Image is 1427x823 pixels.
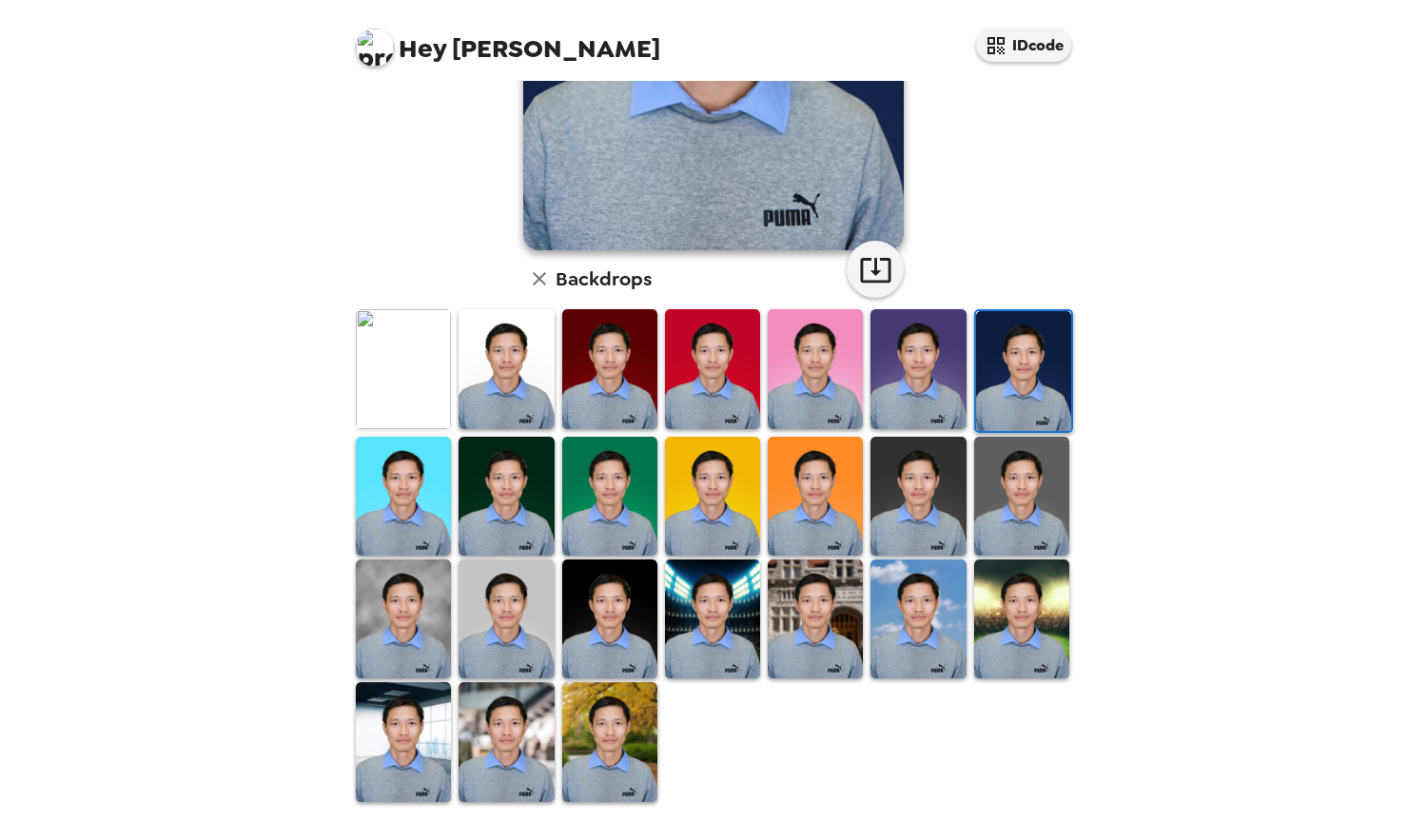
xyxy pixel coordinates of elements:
[356,29,394,67] img: profile pic
[556,264,652,294] h6: Backdrops
[399,31,446,66] span: Hey
[356,309,451,428] img: Original
[976,29,1071,62] button: IDcode
[356,19,660,62] span: [PERSON_NAME]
